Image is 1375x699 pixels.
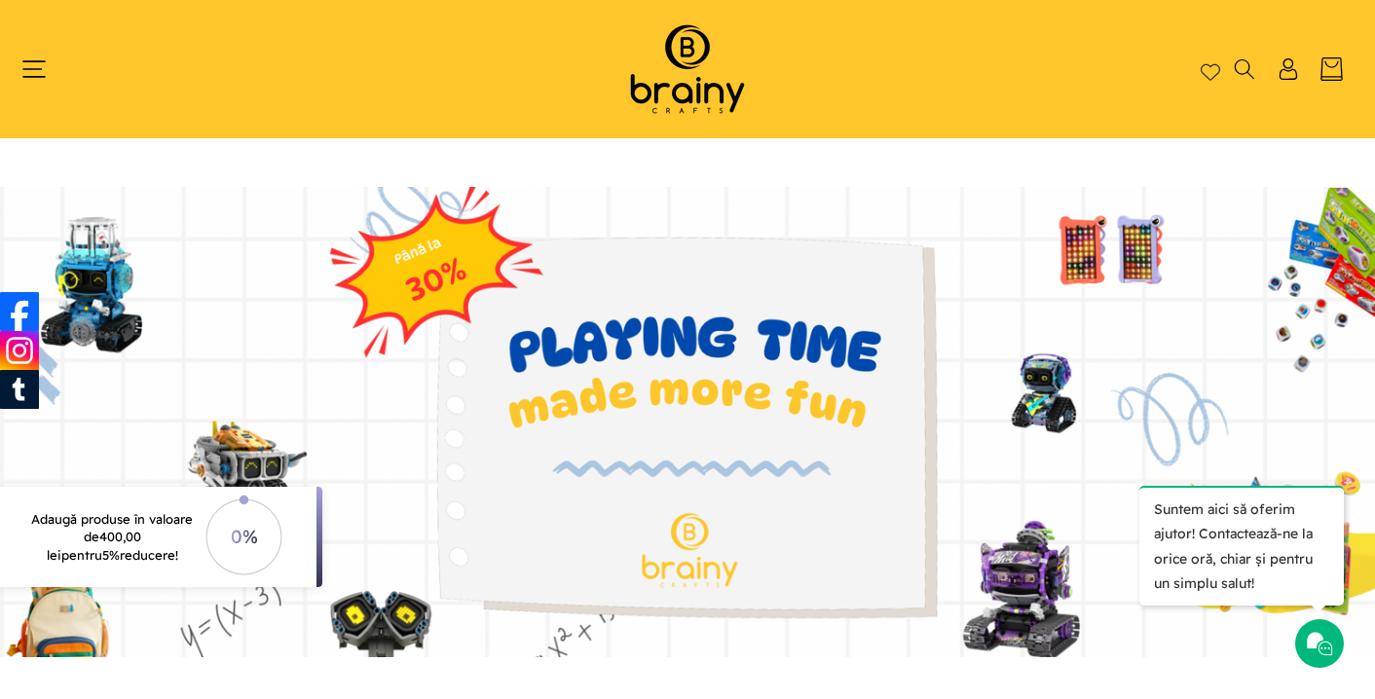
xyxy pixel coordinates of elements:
span: 400,00 lei [47,529,141,562]
p: Suntem aici să oferim ajutor! Contactează-ne la orice oră, chiar și pentru un simplu salut! [1139,486,1344,606]
img: Chat icon [1305,629,1334,658]
img: Brainy Crafts [605,19,770,119]
text: 0% [230,525,257,548]
p: Adaugă produse în valoare de pentru reducere! [26,510,198,564]
a: Wishlist page link [1201,59,1220,79]
span: 5% [102,547,120,563]
summary: Căutați [1232,58,1256,80]
summary: Meniu [31,58,56,80]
